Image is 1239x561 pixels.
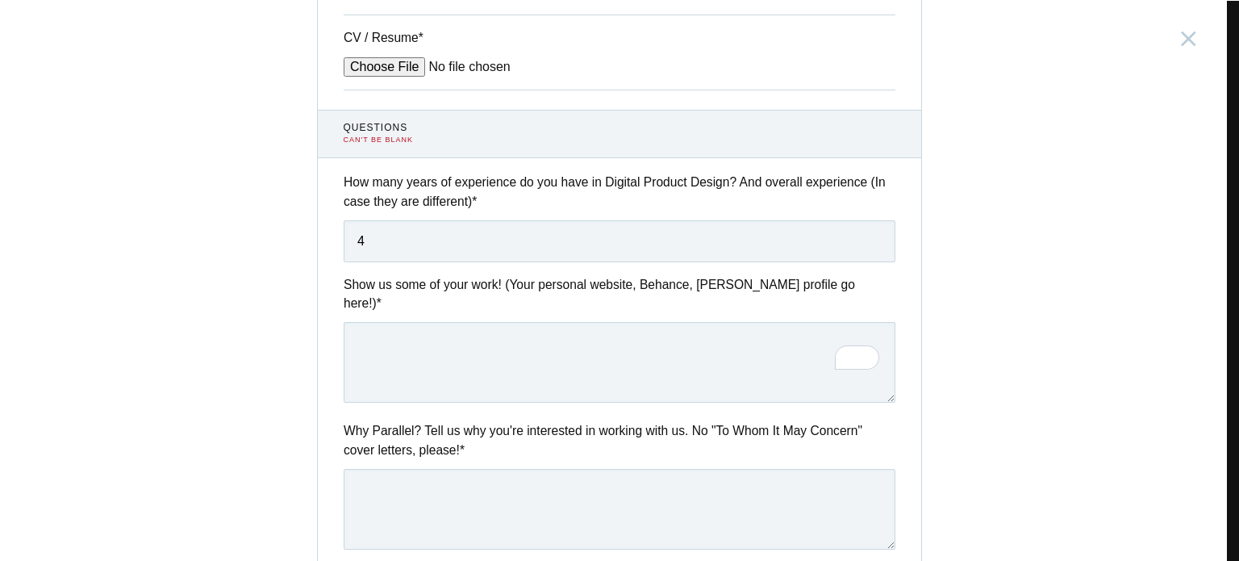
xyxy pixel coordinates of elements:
[344,120,896,135] span: Questions
[344,28,465,47] label: CV / Resume
[344,135,896,146] div: can't be blank
[344,322,895,403] textarea: To enrich screen reader interactions, please activate Accessibility in Grammarly extension settings
[344,173,895,211] label: How many years of experience do you have in Digital Product Design? And overall experience (In ca...
[344,421,895,459] label: Why Parallel? Tell us why you're interested in working with us. No "To Whom It May Concern" cover...
[344,275,895,313] label: Show us some of your work! (Your personal website, Behance, [PERSON_NAME] profile go here!)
